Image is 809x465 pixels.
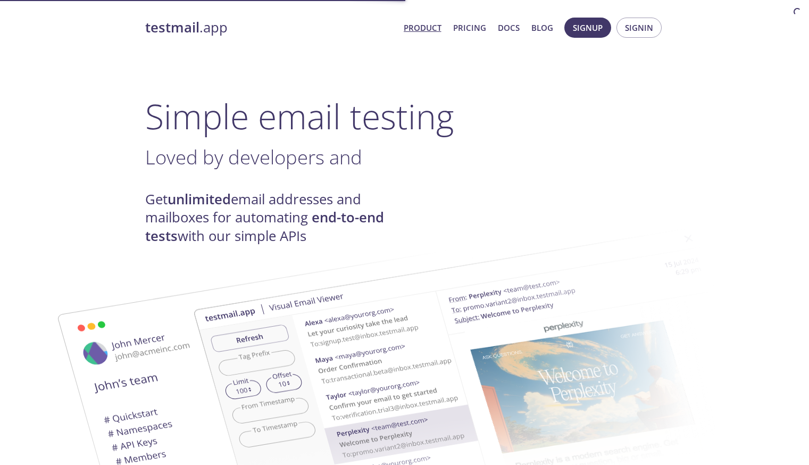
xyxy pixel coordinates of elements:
[625,21,653,35] span: Signin
[145,19,395,37] a: testmail.app
[404,21,441,35] a: Product
[145,96,664,137] h1: Simple email testing
[145,18,199,37] strong: testmail
[145,208,384,245] strong: end-to-end tests
[498,21,520,35] a: Docs
[531,21,553,35] a: Blog
[453,21,486,35] a: Pricing
[573,21,603,35] span: Signup
[168,190,231,209] strong: unlimited
[616,18,662,38] button: Signin
[145,190,405,245] h4: Get email addresses and mailboxes for automating with our simple APIs
[145,144,362,170] span: Loved by developers and
[564,18,611,38] button: Signup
